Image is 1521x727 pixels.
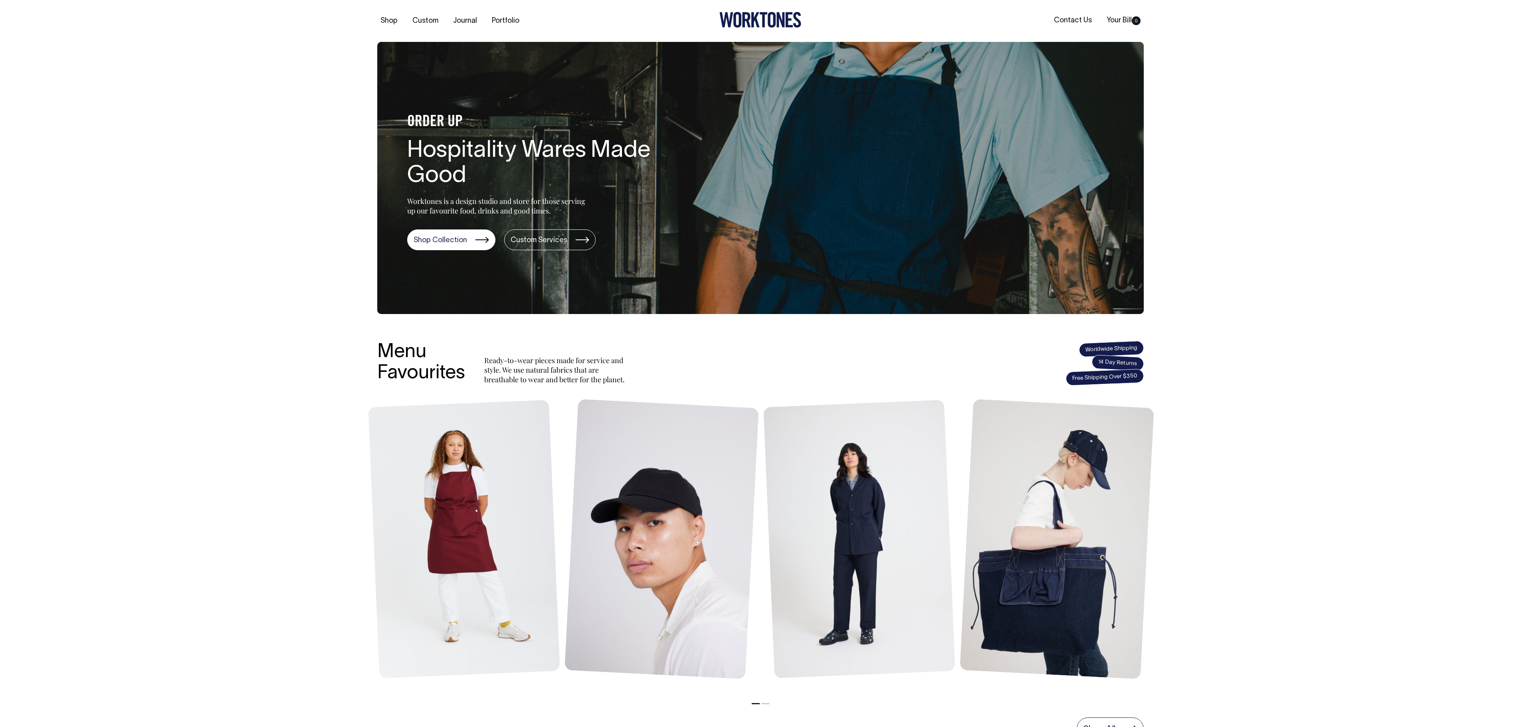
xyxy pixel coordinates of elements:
[377,14,401,28] a: Shop
[407,229,495,250] a: Shop Collection
[752,703,760,704] button: 1 of 2
[564,399,759,679] img: Blank Dad Cap
[489,14,523,28] a: Portfolio
[407,196,589,215] p: Worktones is a design studio and store for those serving up our favourite food, drinks and good t...
[762,703,770,704] button: 2 of 2
[450,14,480,28] a: Journal
[409,14,442,28] a: Custom
[960,399,1154,679] img: Store Bag
[763,400,955,678] img: Unstructured Blazer
[368,400,560,678] img: Mo Apron
[1065,369,1144,386] span: Free Shipping Over $350
[1103,14,1144,27] a: Your Bill0
[407,114,663,130] h4: ORDER UP
[1051,14,1095,27] a: Contact Us
[1091,355,1144,371] span: 14 Day Returns
[504,229,596,250] a: Custom Services
[484,356,628,384] p: Ready-to-wear pieces made for service and style. We use natural fabrics that are breathable to we...
[1079,340,1144,357] span: Worldwide Shipping
[407,138,663,190] h1: Hospitality Wares Made Good
[1132,16,1141,25] span: 0
[377,342,465,384] h3: Menu Favourites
